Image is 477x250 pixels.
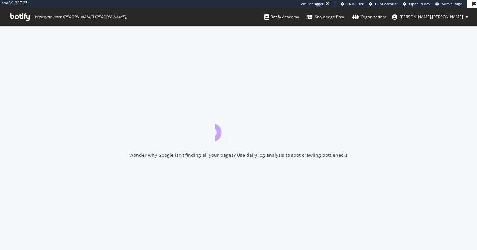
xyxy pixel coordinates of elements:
div: animation [215,117,262,141]
div: Organizations [352,14,387,20]
span: CRM User [347,1,364,6]
div: Viz Debugger: [301,1,325,7]
div: Wonder why Google isn't finding all your pages? Use daily log analysis to spot crawling bottlenecks [129,152,348,158]
a: Open in dev [403,1,430,7]
a: CRM User [341,1,364,7]
a: Organizations [352,8,387,26]
button: [PERSON_NAME].[PERSON_NAME] [387,12,474,22]
div: Knowledge Base [306,14,345,20]
a: Botify Academy [264,8,299,26]
span: Open in dev [409,1,430,6]
span: CRM Account [375,1,398,6]
a: CRM Account [369,1,398,7]
span: tyler.cohen [400,14,463,20]
a: Admin Page [435,1,462,7]
div: Botify Academy [264,14,299,20]
a: Knowledge Base [306,8,345,26]
span: Welcome back, [PERSON_NAME].[PERSON_NAME] ! [35,14,127,20]
span: Admin Page [442,1,462,6]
